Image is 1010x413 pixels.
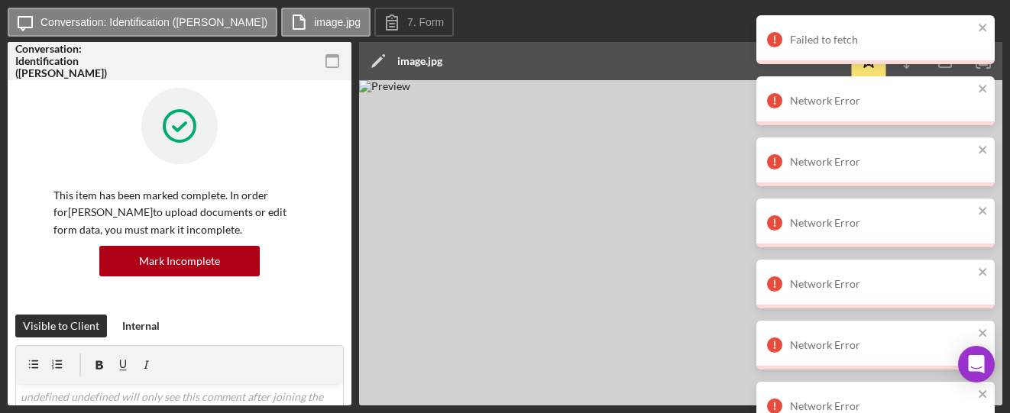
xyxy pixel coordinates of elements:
div: Network Error [790,400,973,412]
label: image.jpg [314,16,361,28]
div: Conversation: Identification ([PERSON_NAME]) [15,43,122,79]
img: Preview [359,80,1002,405]
div: Failed to fetch [790,34,973,46]
div: Network Error [790,278,973,290]
div: Internal [122,315,160,337]
div: Network Error [790,95,973,107]
button: Internal [115,315,167,337]
div: image.jpg [397,55,442,67]
button: image.jpg [281,8,371,37]
p: This item has been marked complete. In order for [PERSON_NAME] to upload documents or edit form d... [53,187,306,238]
button: close [978,327,989,341]
button: Visible to Client [15,315,107,337]
div: Mark Incomplete [139,246,220,276]
div: Open Intercom Messenger [958,346,995,382]
button: close [978,21,989,36]
label: 7. Form [407,16,444,28]
button: Mark Incomplete [99,246,260,276]
button: 7. Form [374,8,454,37]
button: close [978,82,989,97]
button: close [978,205,989,219]
button: close [978,388,989,402]
div: Visible to Client [23,315,99,337]
button: close [978,266,989,280]
button: Conversation: Identification ([PERSON_NAME]) [8,8,277,37]
div: Network Error [790,156,973,168]
button: close [978,144,989,158]
label: Conversation: Identification ([PERSON_NAME]) [40,16,267,28]
div: Network Error [790,339,973,351]
div: Network Error [790,217,973,229]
